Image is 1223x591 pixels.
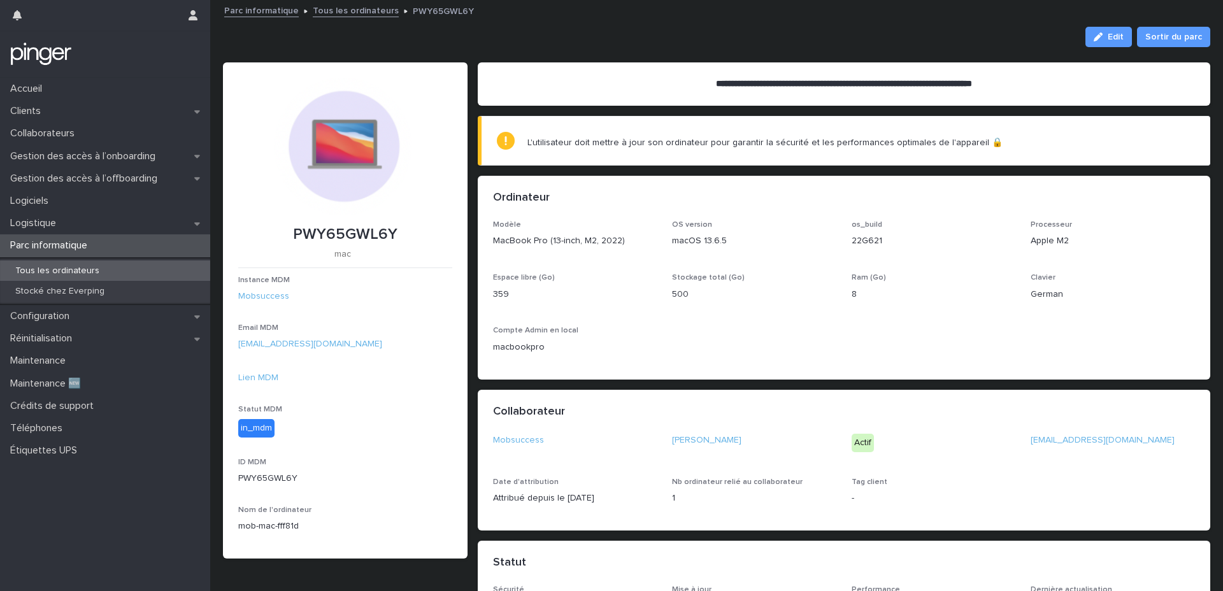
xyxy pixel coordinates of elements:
[493,327,578,334] span: Compte Admin en local
[313,3,399,17] a: Tous les ordinateurs
[5,127,85,139] p: Collaborateurs
[238,249,447,260] p: mac
[493,405,565,419] h2: Collaborateur
[5,217,66,229] p: Logistique
[493,341,657,354] p: macbookpro
[852,274,886,281] span: Ram (Go)
[672,221,712,229] span: OS version
[1108,32,1124,41] span: Edit
[493,492,657,505] p: Attribué depuis le [DATE]
[493,274,555,281] span: Espace libre (Go)
[852,434,874,452] div: Actif
[493,556,526,570] h2: Statut
[1085,27,1132,47] button: Edit
[493,191,550,205] h2: Ordinateur
[493,288,657,301] p: 359
[413,3,474,17] p: PWY65GWL6Y
[238,459,266,466] span: ID MDM
[5,445,87,457] p: Étiquettes UPS
[5,378,91,390] p: Maintenance 🆕
[672,492,836,505] p: 1
[1031,274,1055,281] span: Clavier
[5,266,110,276] p: Tous les ordinateurs
[5,105,51,117] p: Clients
[493,478,559,486] span: Date d'attribution
[5,332,82,345] p: Réinitialisation
[672,434,741,447] a: [PERSON_NAME]
[10,41,72,67] img: mTgBEunGTSyRkCgitkcU
[238,472,452,485] p: PWY65GWL6Y
[852,234,1016,248] p: 22G621
[238,373,278,382] a: Lien MDM
[5,239,97,252] p: Parc informatique
[5,150,166,162] p: Gestion des accès à l’onboarding
[852,288,1016,301] p: 8
[672,274,745,281] span: Stockage total (Go)
[238,276,290,284] span: Instance MDM
[493,434,544,447] a: Mobsuccess
[1137,27,1210,47] button: Sortir du parc
[238,406,282,413] span: Statut MDM
[5,83,52,95] p: Accueil
[5,286,115,297] p: Stocké chez Everping
[493,221,521,229] span: Modèle
[672,288,836,301] p: 500
[224,3,299,17] a: Parc informatique
[5,422,73,434] p: Téléphones
[5,310,80,322] p: Configuration
[672,478,803,486] span: Nb ordinateur relié au collaborateur
[1031,288,1195,301] p: German
[5,400,104,412] p: Crédits de support
[238,225,452,244] p: PWY65GWL6Y
[5,355,76,367] p: Maintenance
[238,506,311,514] span: Nom de l'ordinateur
[672,234,836,248] p: macOS 13.6.5
[5,195,59,207] p: Logiciels
[238,290,289,303] a: Mobsuccess
[1031,221,1072,229] span: Processeur
[852,478,887,486] span: Tag client
[238,419,275,438] div: in_mdm
[1145,31,1202,43] span: Sortir du parc
[238,324,278,332] span: Email MDM
[1031,234,1195,248] p: Apple M2
[493,234,657,248] p: MacBook Pro (13-inch, M2, 2022)
[238,520,452,533] p: mob-mac-fff81d
[238,339,382,348] a: [EMAIL_ADDRESS][DOMAIN_NAME]
[852,221,882,229] span: os_build
[1031,436,1175,445] a: [EMAIL_ADDRESS][DOMAIN_NAME]
[5,173,168,185] p: Gestion des accès à l’offboarding
[527,137,1003,148] p: L'utilisateur doit mettre à jour son ordinateur pour garantir la sécurité et les performances opt...
[852,492,1016,505] p: -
